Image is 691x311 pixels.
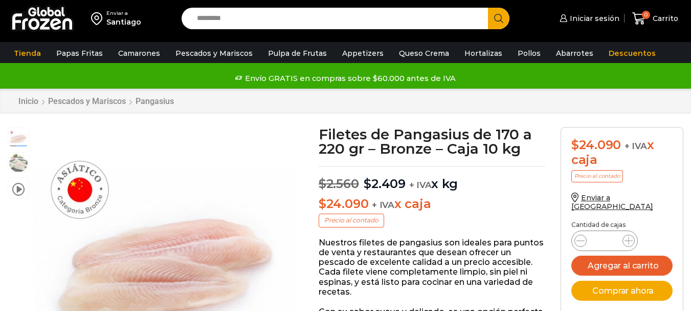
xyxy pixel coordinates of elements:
[409,180,432,190] span: + IVA
[571,193,653,211] a: Enviar a [GEOGRAPHIC_DATA]
[319,197,545,212] p: x caja
[567,13,619,24] span: Iniciar sesión
[459,44,507,63] a: Hortalizas
[319,166,545,192] p: x kg
[571,221,673,229] p: Cantidad de cajas
[571,170,623,182] p: Precio al contado
[394,44,454,63] a: Queso Crema
[319,214,384,227] p: Precio al contado
[91,10,106,27] img: address-field-icon.svg
[170,44,258,63] a: Pescados y Mariscos
[337,44,389,63] a: Appetizers
[135,96,174,106] a: Pangasius
[51,44,108,63] a: Papas Fritas
[630,7,681,31] a: 0 Carrito
[8,128,29,148] span: pescados-y-mariscos-2
[551,44,598,63] a: Abarrotes
[263,44,332,63] a: Pulpa de Frutas
[595,234,614,248] input: Product quantity
[604,44,661,63] a: Descuentos
[319,176,359,191] bdi: 2.560
[113,44,165,63] a: Camarones
[512,44,546,63] a: Pollos
[9,44,46,63] a: Tienda
[319,176,326,191] span: $
[571,138,673,168] div: x caja
[364,176,371,191] span: $
[488,8,509,29] button: Search button
[319,196,326,211] span: $
[106,17,141,27] div: Santiago
[557,8,619,29] a: Iniciar sesión
[642,11,650,19] span: 0
[18,96,39,106] a: Inicio
[571,281,673,301] button: Comprar ahora
[319,127,545,156] h1: Filetes de Pangasius de 170 a 220 gr – Bronze – Caja 10 kg
[319,196,368,211] bdi: 24.090
[571,137,579,152] span: $
[364,176,406,191] bdi: 2.409
[571,256,673,276] button: Agregar al carrito
[319,238,545,297] p: Nuestros filetes de pangasius son ideales para puntos de venta y restaurantes que desean ofrecer ...
[625,141,647,151] span: + IVA
[650,13,678,24] span: Carrito
[8,153,29,173] span: fotos web (1080 x 1080 px) (13)
[372,200,394,210] span: + IVA
[48,96,126,106] a: Pescados y Mariscos
[571,137,621,152] bdi: 24.090
[106,10,141,17] div: Enviar a
[18,96,174,106] nav: Breadcrumb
